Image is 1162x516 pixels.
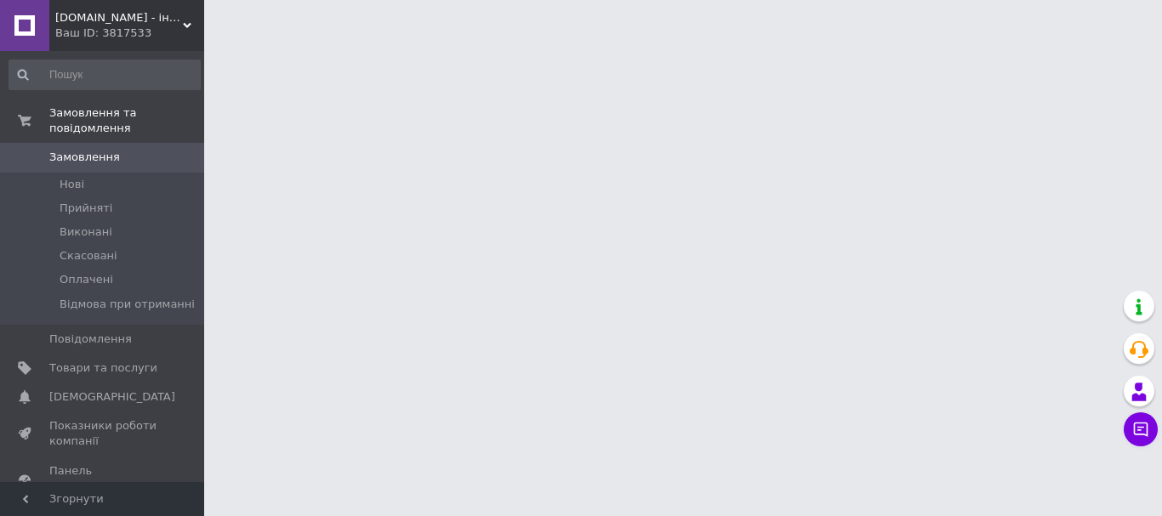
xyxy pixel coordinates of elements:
span: Замовлення [49,150,120,165]
span: Виконані [60,224,112,240]
span: Замовлення та повідомлення [49,105,204,136]
span: Нові [60,177,84,192]
span: [DEMOGRAPHIC_DATA] [49,389,175,405]
span: Панель управління [49,463,157,494]
span: Повідомлення [49,332,132,347]
span: Скасовані [60,248,117,264]
span: Nemo.market - інтернет-магазин для тварин [55,10,183,26]
span: Прийняті [60,201,112,216]
span: Відмова при отриманні [60,297,195,312]
span: Оплачені [60,272,113,287]
button: Чат з покупцем [1124,412,1158,446]
span: Товари та послуги [49,360,157,376]
div: Ваш ID: 3817533 [55,26,204,41]
span: Показники роботи компанії [49,418,157,449]
input: Пошук [9,60,201,90]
